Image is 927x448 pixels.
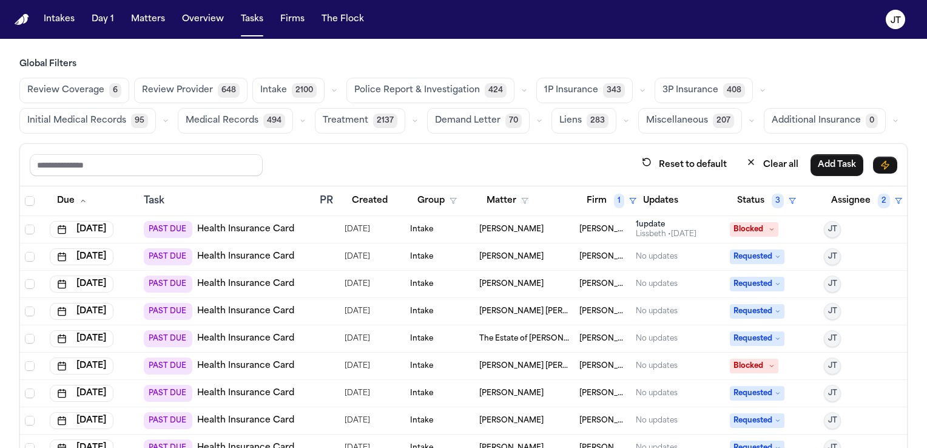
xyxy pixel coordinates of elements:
button: The Flock [317,8,369,30]
span: 1 [614,194,624,208]
button: JT [824,303,841,320]
button: 3P Insurance408 [655,78,753,103]
button: Demand Letter70 [427,108,530,134]
span: 2100 [292,83,317,98]
span: 8/8/2025, 8:12:50 AM [345,330,370,347]
a: Health Insurance Card [197,360,294,372]
span: JT [828,361,837,371]
span: Police Report & Investigation [354,84,480,97]
div: No updates [636,334,678,344]
span: PAST DUE [144,221,192,238]
span: Additional Insurance [772,115,861,127]
button: [DATE] [50,358,113,375]
button: Liens283 [551,108,616,134]
span: 7/25/2025, 2:11:27 PM [345,221,370,238]
span: 1P Insurance [544,84,598,97]
span: 283 [587,114,608,128]
button: Matters [126,8,170,30]
span: 2 [878,194,890,208]
button: Miscellaneous207 [638,108,742,134]
a: Tasks [236,8,268,30]
span: JT [828,225,837,234]
span: 6 [109,83,121,98]
h3: Global Filters [19,58,908,70]
div: No updates [636,389,678,398]
button: JT [824,358,841,375]
a: Day 1 [87,8,119,30]
a: Health Insurance Card [197,278,294,290]
span: MARKA YOUNG [479,389,544,398]
button: JT [824,412,841,429]
button: [DATE] [50,221,113,238]
button: [DATE] [50,385,113,402]
span: The Estate of Gerardo Gaytan [479,334,570,344]
div: No updates [636,416,678,426]
button: Medical Records494 [178,108,293,134]
span: Intake [410,252,433,262]
span: Ruy Mireles Law Firm [579,389,626,398]
img: Finch Logo [15,14,29,25]
span: Ruy Mireles Law Firm [579,361,626,371]
button: Due [50,190,94,212]
span: 3P Insurance [662,84,718,97]
span: Liens [559,115,582,127]
span: Initial Medical Records [27,115,126,127]
button: JT [824,330,841,347]
button: Firm1 [579,190,644,212]
span: Select row [25,334,35,344]
span: PAST DUE [144,412,192,429]
span: PAST DUE [144,248,192,265]
span: 494 [263,114,285,128]
a: Intakes [39,8,79,30]
button: 1P Insurance343 [536,78,633,103]
button: Assignee2 [824,190,909,212]
a: Health Insurance Card [197,251,294,263]
span: Carla Cortes [479,225,544,234]
button: JT [824,385,841,402]
span: Lluvia Torres Elizondo Marisol [479,361,570,371]
span: JT [828,307,837,316]
a: Health Insurance Card [197,387,294,399]
div: Task [144,194,309,208]
span: JT [828,279,837,289]
span: 7/24/2025, 9:27:12 AM [345,276,370,293]
div: Last updated by Lissbeth at 7/25/2025, 2:22:03 PM [636,229,696,239]
a: Health Insurance Card [197,415,294,427]
button: Updates [636,190,686,212]
button: [DATE] [50,303,113,320]
span: JT [828,389,837,398]
span: Requested [730,277,784,291]
span: Demand Letter [435,115,501,127]
button: Review Provider648 [134,78,248,103]
button: Created [345,190,395,212]
a: Health Insurance Card [197,223,294,236]
span: 95 [131,114,148,128]
span: 3 [772,194,784,208]
div: PR [320,194,335,208]
span: 8/1/2025, 10:19:09 AM [345,303,370,320]
span: 8/12/2025, 7:47:41 AM [345,248,370,265]
span: Treatment [323,115,368,127]
button: JT [824,248,841,265]
button: Add Task [811,154,863,176]
span: Requested [730,331,784,346]
button: [DATE] [50,330,113,347]
button: JT [824,221,841,238]
span: Linda Parson [479,416,544,426]
span: 2137 [373,114,397,128]
span: Intake [410,307,433,316]
div: No updates [636,279,678,289]
button: Intake2100 [252,78,325,103]
span: Select row [25,225,35,234]
button: Treatment2137 [315,108,405,134]
span: Intake [410,334,433,344]
span: Intake [260,84,287,97]
a: Home [15,14,29,25]
a: Firms [275,8,309,30]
